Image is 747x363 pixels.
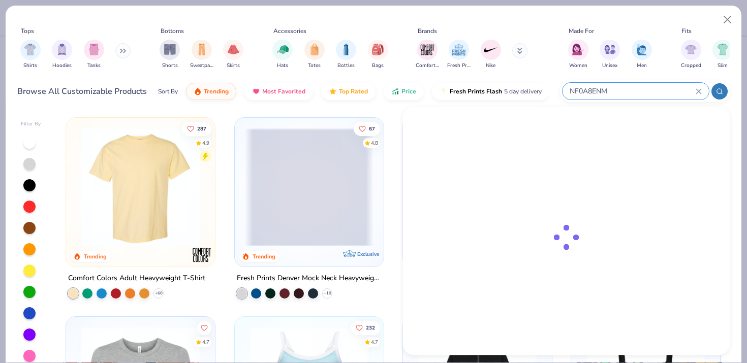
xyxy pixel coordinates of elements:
div: 4.9 [202,139,209,147]
span: Exclusive [357,251,379,257]
button: Most Favorited [244,83,313,100]
button: Close [718,10,737,29]
div: filter for Comfort Colors [416,40,439,70]
span: Comfort Colors [416,62,439,70]
div: filter for Unisex [600,40,620,70]
div: filter for Shirts [20,40,41,70]
img: Hoodies Image [56,44,68,55]
div: Sort By [158,87,178,96]
span: Most Favorited [262,87,305,95]
span: Hoodies [52,62,72,70]
span: 67 [368,126,375,131]
span: Slim [718,62,728,70]
img: trending.gif [194,87,202,95]
span: Fresh Prints Flash [450,87,502,95]
span: Tanks [87,62,101,70]
div: Comfort Colors Adult Heavyweight T-Shirt [68,272,205,285]
span: Trending [204,87,229,95]
button: filter button [84,40,104,70]
div: Tops [21,26,34,36]
img: Shirts Image [24,44,36,55]
div: filter for Shorts [160,40,180,70]
img: Bottles Image [340,44,352,55]
span: Sweatpants [190,62,213,70]
span: Shirts [23,62,37,70]
div: 4.7 [370,339,378,346]
img: Women Image [572,44,584,55]
button: filter button [368,40,388,70]
img: Shorts Image [164,44,176,55]
img: TopRated.gif [329,87,337,95]
img: Men Image [636,44,647,55]
div: filter for Cropped [681,40,701,70]
button: Like [353,121,380,136]
span: Men [637,62,647,70]
span: Women [569,62,587,70]
button: filter button [447,40,471,70]
img: Fresh Prints Image [451,42,466,57]
div: filter for Fresh Prints [447,40,471,70]
button: filter button [481,40,501,70]
button: filter button [712,40,733,70]
button: filter button [416,40,439,70]
span: + 10 [323,290,331,296]
div: Browse All Customizable Products [17,85,147,97]
span: Cropped [681,62,701,70]
div: Fresh Prints Denver Mock Neck Heavyweight Sweatshirt [237,272,382,285]
div: filter for Hoodies [52,40,72,70]
button: Like [197,321,211,335]
span: + 60 [155,290,163,296]
button: filter button [600,40,620,70]
img: most_fav.gif [252,87,260,95]
div: filter for Women [568,40,588,70]
button: filter button [632,40,652,70]
div: filter for Sweatpants [190,40,213,70]
div: Filter By [21,120,41,128]
div: 4.8 [370,139,378,147]
span: Skirts [227,62,240,70]
div: filter for Bottles [336,40,356,70]
span: 232 [365,325,375,331]
div: filter for Nike [481,40,501,70]
span: 287 [197,126,206,131]
button: Trending [186,83,236,100]
span: Price [401,87,416,95]
div: filter for Slim [712,40,733,70]
span: Bags [372,62,384,70]
span: Shorts [162,62,178,70]
button: Like [350,321,380,335]
img: Unisex Image [604,44,616,55]
span: Fresh Prints [447,62,471,70]
img: Bags Image [372,44,383,55]
img: flash.gif [440,87,448,95]
span: Unisex [602,62,617,70]
img: Cropped Image [685,44,697,55]
img: Skirts Image [228,44,239,55]
img: Slim Image [717,44,728,55]
div: Brands [418,26,437,36]
div: filter for Bags [368,40,388,70]
span: Totes [308,62,321,70]
button: filter button [52,40,72,70]
img: Sweatpants Image [196,44,207,55]
button: filter button [681,40,701,70]
img: Totes Image [309,44,320,55]
button: filter button [223,40,243,70]
button: Like [182,121,211,136]
div: filter for Men [632,40,652,70]
input: Try "T-Shirt" [569,85,696,97]
div: filter for Totes [304,40,325,70]
div: filter for Hats [272,40,293,70]
img: 029b8af0-80e6-406f-9fdc-fdf898547912 [76,128,205,246]
span: Nike [486,62,495,70]
img: Nike Image [483,42,499,57]
img: Tanks Image [88,44,100,55]
span: 5 day delivery [504,86,542,97]
button: filter button [336,40,356,70]
img: Comfort Colors logo [192,245,212,265]
button: filter button [272,40,293,70]
div: Made For [569,26,594,36]
span: Top Rated [339,87,368,95]
div: Accessories [273,26,306,36]
button: filter button [568,40,588,70]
